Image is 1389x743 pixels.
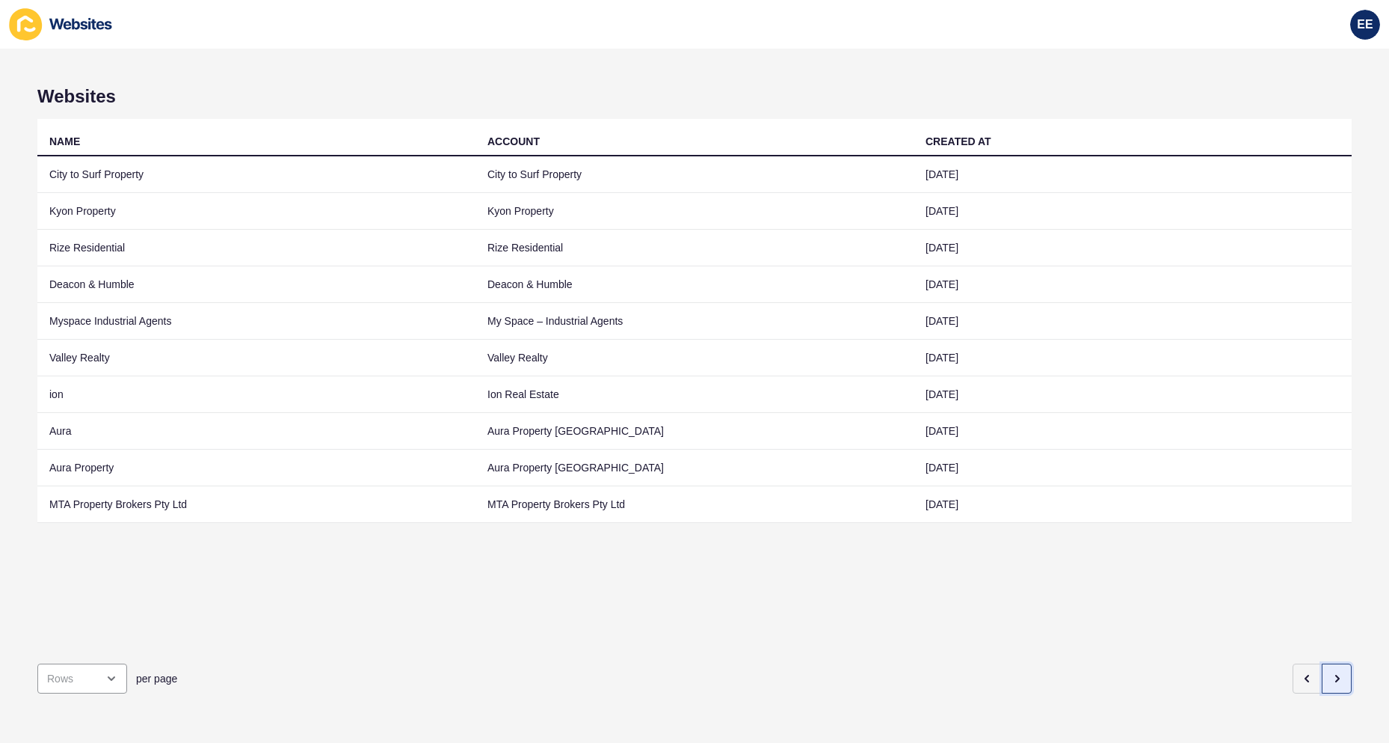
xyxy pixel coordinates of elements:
[37,303,475,340] td: Myspace Industrial Agents
[475,450,914,486] td: Aura Property [GEOGRAPHIC_DATA]
[487,134,540,149] div: ACCOUNT
[914,413,1352,450] td: [DATE]
[37,486,475,523] td: MTA Property Brokers Pty Ltd
[475,193,914,230] td: Kyon Property
[37,340,475,376] td: Valley Realty
[914,156,1352,193] td: [DATE]
[37,413,475,450] td: Aura
[37,664,127,694] div: open menu
[926,134,991,149] div: CREATED AT
[914,230,1352,266] td: [DATE]
[1357,17,1373,32] span: EE
[37,156,475,193] td: City to Surf Property
[475,486,914,523] td: MTA Property Brokers Pty Ltd
[37,450,475,486] td: Aura Property
[49,134,80,149] div: NAME
[37,266,475,303] td: Deacon & Humble
[914,340,1352,376] td: [DATE]
[914,376,1352,413] td: [DATE]
[475,340,914,376] td: Valley Realty
[914,486,1352,523] td: [DATE]
[914,450,1352,486] td: [DATE]
[37,86,1352,107] h1: Websites
[914,266,1352,303] td: [DATE]
[136,671,177,686] span: per page
[475,230,914,266] td: Rize Residential
[914,303,1352,340] td: [DATE]
[914,193,1352,230] td: [DATE]
[475,266,914,303] td: Deacon & Humble
[475,376,914,413] td: Ion Real Estate
[475,413,914,450] td: Aura Property [GEOGRAPHIC_DATA]
[475,303,914,340] td: My Space – Industrial Agents
[37,230,475,266] td: Rize Residential
[37,376,475,413] td: ion
[475,156,914,193] td: City to Surf Property
[37,193,475,230] td: Kyon Property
